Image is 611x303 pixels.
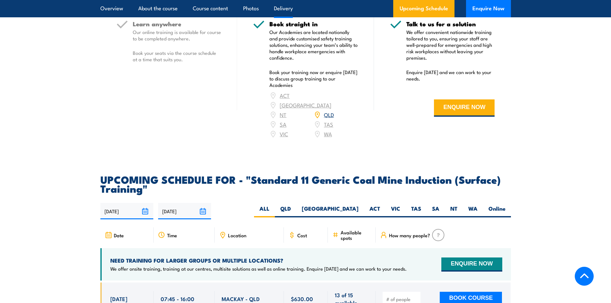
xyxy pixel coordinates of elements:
span: Time [167,232,177,238]
h5: Learn anywhere [133,21,221,27]
h4: NEED TRAINING FOR LARGER GROUPS OR MULTIPLE LOCATIONS? [110,257,407,264]
p: We offer onsite training, training at our centres, multisite solutions as well as online training... [110,265,407,272]
label: TAS [406,205,427,217]
span: [DATE] [110,295,127,302]
h2: UPCOMING SCHEDULE FOR - "Standard 11 Generic Coal Mine Induction (Surface) Training" [100,175,511,193]
label: QLD [275,205,296,217]
span: Cost [297,232,307,238]
input: # of people [386,296,418,302]
p: We offer convenient nationwide training tailored to you, ensuring your staff are well-prepared fo... [406,29,495,61]
p: Our Academies are located nationally and provide customised safety training solutions, enhancing ... [269,29,358,61]
label: SA [427,205,445,217]
input: From date [100,203,153,219]
label: Online [483,205,511,217]
span: Available spots [341,230,371,240]
span: Date [114,232,124,238]
input: To date [158,203,211,219]
span: Location [228,232,246,238]
button: ENQUIRE NOW [434,99,495,117]
label: VIC [386,205,406,217]
span: 07:45 - 16:00 [161,295,194,302]
label: ALL [254,205,275,217]
label: NT [445,205,463,217]
span: $630.00 [291,295,313,302]
a: QLD [324,111,334,118]
span: MACKAY - QLD [222,295,260,302]
label: ACT [364,205,386,217]
label: WA [463,205,483,217]
p: Book your training now or enquire [DATE] to discuss group training to our Academies [269,69,358,88]
p: Book your seats via the course schedule at a time that suits you. [133,50,221,63]
p: Our online training is available for course to be completed anywhere. [133,29,221,42]
h5: Book straight in [269,21,358,27]
label: [GEOGRAPHIC_DATA] [296,205,364,217]
span: How many people? [389,232,430,238]
button: ENQUIRE NOW [441,257,502,272]
h5: Talk to us for a solution [406,21,495,27]
p: Enquire [DATE] and we can work to your needs. [406,69,495,82]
